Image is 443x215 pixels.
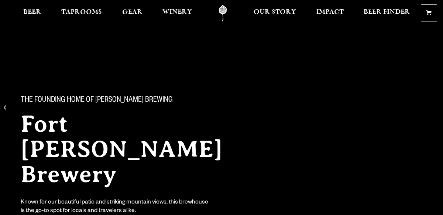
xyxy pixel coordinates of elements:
[56,5,107,21] a: Taprooms
[158,5,197,21] a: Winery
[162,9,192,15] span: Winery
[364,9,410,15] span: Beer Finder
[359,5,415,21] a: Beer Finder
[61,9,102,15] span: Taprooms
[21,96,173,105] span: The Founding Home of [PERSON_NAME] Brewing
[209,5,237,21] a: Odell Home
[21,111,251,187] h2: Fort [PERSON_NAME] Brewery
[249,5,301,21] a: Our Story
[23,9,41,15] span: Beer
[122,9,142,15] span: Gear
[18,5,46,21] a: Beer
[312,5,348,21] a: Impact
[316,9,344,15] span: Impact
[254,9,296,15] span: Our Story
[117,5,147,21] a: Gear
